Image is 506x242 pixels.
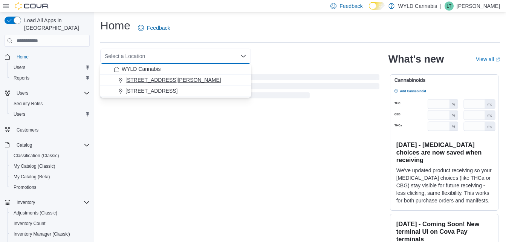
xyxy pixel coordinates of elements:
button: Security Roles [8,98,93,109]
div: Lucas Todd [445,2,454,11]
button: Inventory [2,197,93,208]
span: Adjustments (Classic) [11,208,90,217]
span: My Catalog (Beta) [11,172,90,181]
span: Reports [11,74,90,83]
a: Security Roles [11,99,46,108]
button: Users [14,89,31,98]
span: Feedback [147,24,170,32]
button: My Catalog (Classic) [8,161,93,172]
span: [STREET_ADDRESS] [125,87,177,95]
button: Promotions [8,182,93,193]
span: Customers [17,127,38,133]
span: Load All Apps in [GEOGRAPHIC_DATA] [21,17,90,32]
span: Inventory Count [11,219,90,228]
a: Users [11,63,28,72]
span: My Catalog (Beta) [14,174,50,180]
span: Customers [14,125,90,134]
h2: What's new [388,53,444,65]
span: Users [17,90,28,96]
span: Inventory Manager (Classic) [14,231,70,237]
p: | [440,2,442,11]
span: Users [14,111,25,117]
span: Inventory Manager (Classic) [11,230,90,239]
a: Promotions [11,183,40,192]
a: Home [14,52,32,61]
a: Adjustments (Classic) [11,208,60,217]
button: Reports [8,73,93,83]
button: Inventory Count [8,218,93,229]
h3: [DATE] - [MEDICAL_DATA] choices are now saved when receiving [396,141,492,164]
span: Feedback [339,2,362,10]
button: Users [8,62,93,73]
span: My Catalog (Classic) [11,162,90,171]
button: My Catalog (Beta) [8,172,93,182]
span: Users [14,89,90,98]
button: Inventory Manager (Classic) [8,229,93,239]
a: Inventory Manager (Classic) [11,230,73,239]
div: Choose from the following options [100,64,251,96]
a: Reports [11,74,32,83]
a: Users [11,110,28,119]
span: Promotions [11,183,90,192]
span: Adjustments (Classic) [14,210,57,216]
a: My Catalog (Classic) [11,162,58,171]
span: Users [11,110,90,119]
a: View allExternal link [476,56,500,62]
span: Security Roles [11,99,90,108]
img: Cova [15,2,49,10]
span: Catalog [17,142,32,148]
button: Catalog [2,140,93,150]
button: Adjustments (Classic) [8,208,93,218]
span: Catalog [14,141,90,150]
button: [STREET_ADDRESS][PERSON_NAME] [100,75,251,86]
span: WYLD Cannabis [122,65,161,73]
span: Reports [14,75,29,81]
span: My Catalog (Classic) [14,163,55,169]
button: Classification (Classic) [8,150,93,161]
button: Customers [2,124,93,135]
span: LT [446,2,451,11]
button: Users [8,109,93,119]
button: Inventory [14,198,38,207]
p: WYLD Cannabis [398,2,437,11]
span: Inventory Count [14,221,46,227]
span: Inventory [17,199,35,205]
span: Security Roles [14,101,43,107]
span: Classification (Classic) [11,151,90,160]
p: [PERSON_NAME] [457,2,500,11]
a: Inventory Count [11,219,49,228]
a: Classification (Classic) [11,151,62,160]
button: Home [2,51,93,62]
a: Customers [14,126,41,135]
span: Promotions [14,184,37,190]
span: Users [14,64,25,70]
span: Home [14,52,90,61]
span: Home [17,54,29,60]
span: [STREET_ADDRESS][PERSON_NAME] [125,76,221,84]
span: Classification (Classic) [14,153,59,159]
svg: External link [495,57,500,62]
p: We've updated product receiving so your [MEDICAL_DATA] choices (like THCa or CBG) stay visible fo... [396,167,492,204]
button: Catalog [14,141,35,150]
button: WYLD Cannabis [100,64,251,75]
a: Feedback [135,20,173,35]
span: Users [11,63,90,72]
h1: Home [100,18,130,33]
span: Inventory [14,198,90,207]
button: [STREET_ADDRESS] [100,86,251,96]
button: Users [2,88,93,98]
button: Close list of options [240,53,246,59]
input: Dark Mode [369,2,385,10]
a: My Catalog (Beta) [11,172,53,181]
